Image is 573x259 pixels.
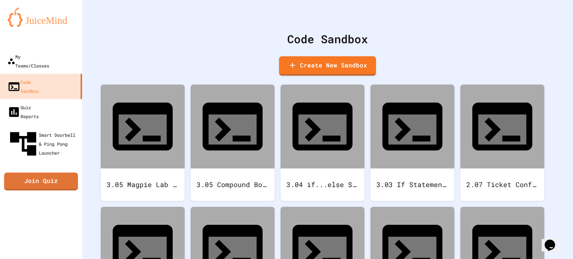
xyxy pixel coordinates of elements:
div: 3.05 Compound Boolean Expression Lab [191,168,275,201]
div: 3.04 if...else Statements Lab [281,168,364,201]
div: Quiz Reports [7,103,39,121]
div: Code Sandbox [101,31,554,47]
div: My Teams/Classes [7,52,49,70]
div: 3.03 If Statement Lab [370,168,454,201]
a: Join Quiz [4,173,78,190]
div: Smart Doorbell & Ping Pong Launcher [7,128,79,159]
div: 2.07 Ticket Confirmation Lab [460,168,544,201]
div: 3.05 Magpie Lab Part 1 [101,168,185,201]
a: Create New Sandbox [279,56,376,76]
div: Code Sandbox [7,78,39,95]
img: logo-orange.svg [7,7,75,27]
iframe: chat widget [542,229,566,252]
